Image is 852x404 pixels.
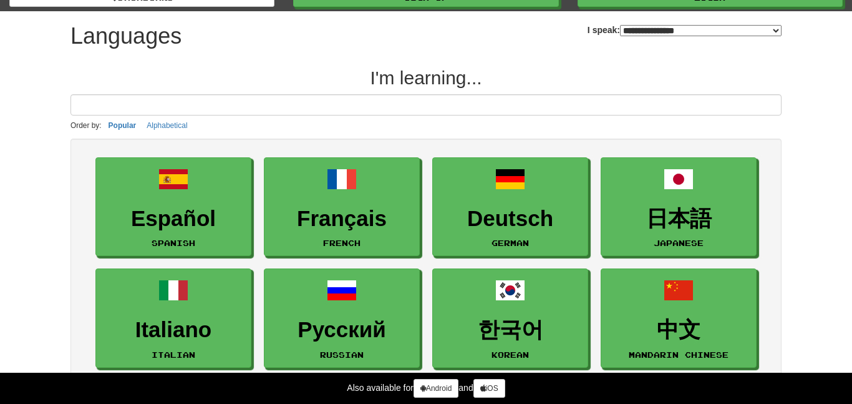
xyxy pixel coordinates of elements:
[271,207,413,231] h3: Français
[608,318,750,342] h3: 中文
[439,318,581,342] h3: 한국어
[70,67,782,88] h2: I'm learning...
[601,269,757,368] a: 中文Mandarin Chinese
[105,119,140,132] button: Popular
[608,207,750,231] h3: 日本語
[95,157,251,257] a: EspañolSpanish
[620,25,782,36] select: I speak:
[152,239,195,247] small: Spanish
[320,350,364,359] small: Russian
[323,239,361,247] small: French
[70,121,102,130] small: Order by:
[588,24,782,36] label: I speak:
[439,207,581,231] h3: Deutsch
[491,239,529,247] small: German
[271,318,413,342] h3: Русский
[473,379,505,398] a: iOS
[95,269,251,368] a: ItalianoItalian
[264,269,420,368] a: РусскийRussian
[264,157,420,257] a: FrançaisFrench
[70,24,182,49] h1: Languages
[601,157,757,257] a: 日本語Japanese
[491,350,529,359] small: Korean
[152,350,195,359] small: Italian
[629,350,729,359] small: Mandarin Chinese
[432,269,588,368] a: 한국어Korean
[414,379,458,398] a: Android
[143,119,191,132] button: Alphabetical
[432,157,588,257] a: DeutschGerman
[654,239,704,247] small: Japanese
[102,207,244,231] h3: Español
[102,318,244,342] h3: Italiano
